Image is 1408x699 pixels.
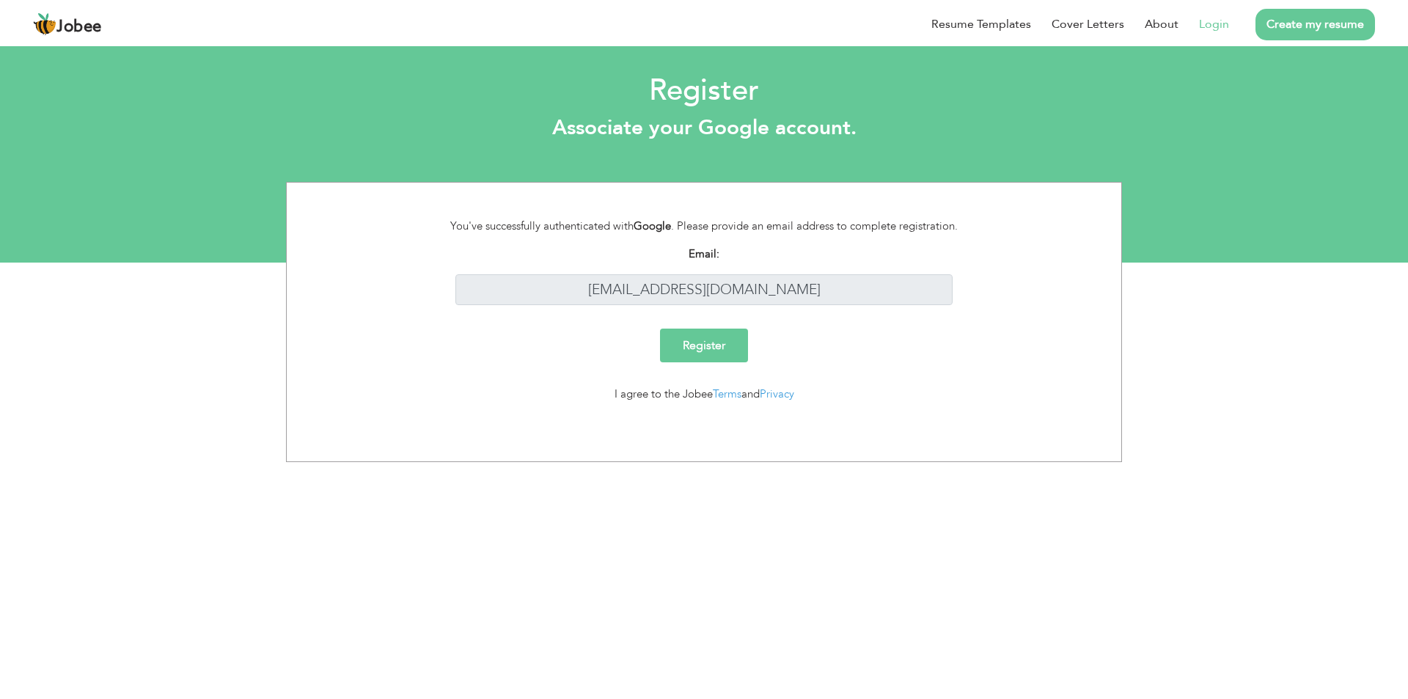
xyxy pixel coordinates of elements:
[11,72,1397,110] h2: Register
[760,387,794,401] a: Privacy
[1255,9,1375,40] a: Create my resume
[1052,15,1124,33] a: Cover Letters
[56,19,102,35] span: Jobee
[931,15,1031,33] a: Resume Templates
[33,12,56,36] img: jobee.io
[433,218,975,235] div: You've successfully authenticated with . Please provide an email address to complete registration.
[689,246,719,261] strong: Email:
[11,116,1397,141] h3: Associate your Google account.
[634,219,671,233] strong: Google
[433,386,975,403] div: I agree to the Jobee and
[33,12,102,36] a: Jobee
[660,329,748,362] input: Register
[455,274,953,306] input: Enter your email address
[1145,15,1178,33] a: About
[1199,15,1229,33] a: Login
[713,387,741,401] a: Terms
